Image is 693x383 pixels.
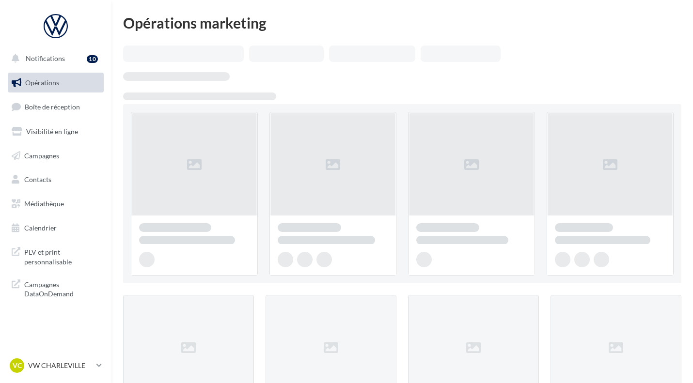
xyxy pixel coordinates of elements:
[24,224,57,232] span: Calendrier
[24,245,100,266] span: PLV et print personnalisable
[26,127,78,136] span: Visibilité en ligne
[87,55,98,63] div: 10
[123,15,681,30] div: Opérations marketing
[6,218,106,238] a: Calendrier
[24,278,100,299] span: Campagnes DataOnDemand
[24,199,64,208] span: Médiathèque
[6,122,106,142] a: Visibilité en ligne
[13,361,22,370] span: VC
[28,361,93,370] p: VW CHARLEVILLE
[26,54,65,62] span: Notifications
[24,175,51,184] span: Contacts
[24,151,59,159] span: Campagnes
[25,78,59,87] span: Opérations
[6,274,106,303] a: Campagnes DataOnDemand
[6,169,106,190] a: Contacts
[25,103,80,111] span: Boîte de réception
[8,356,104,375] a: VC VW CHARLEVILLE
[6,96,106,117] a: Boîte de réception
[6,242,106,270] a: PLV et print personnalisable
[6,73,106,93] a: Opérations
[6,48,102,69] button: Notifications 10
[6,194,106,214] a: Médiathèque
[6,146,106,166] a: Campagnes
